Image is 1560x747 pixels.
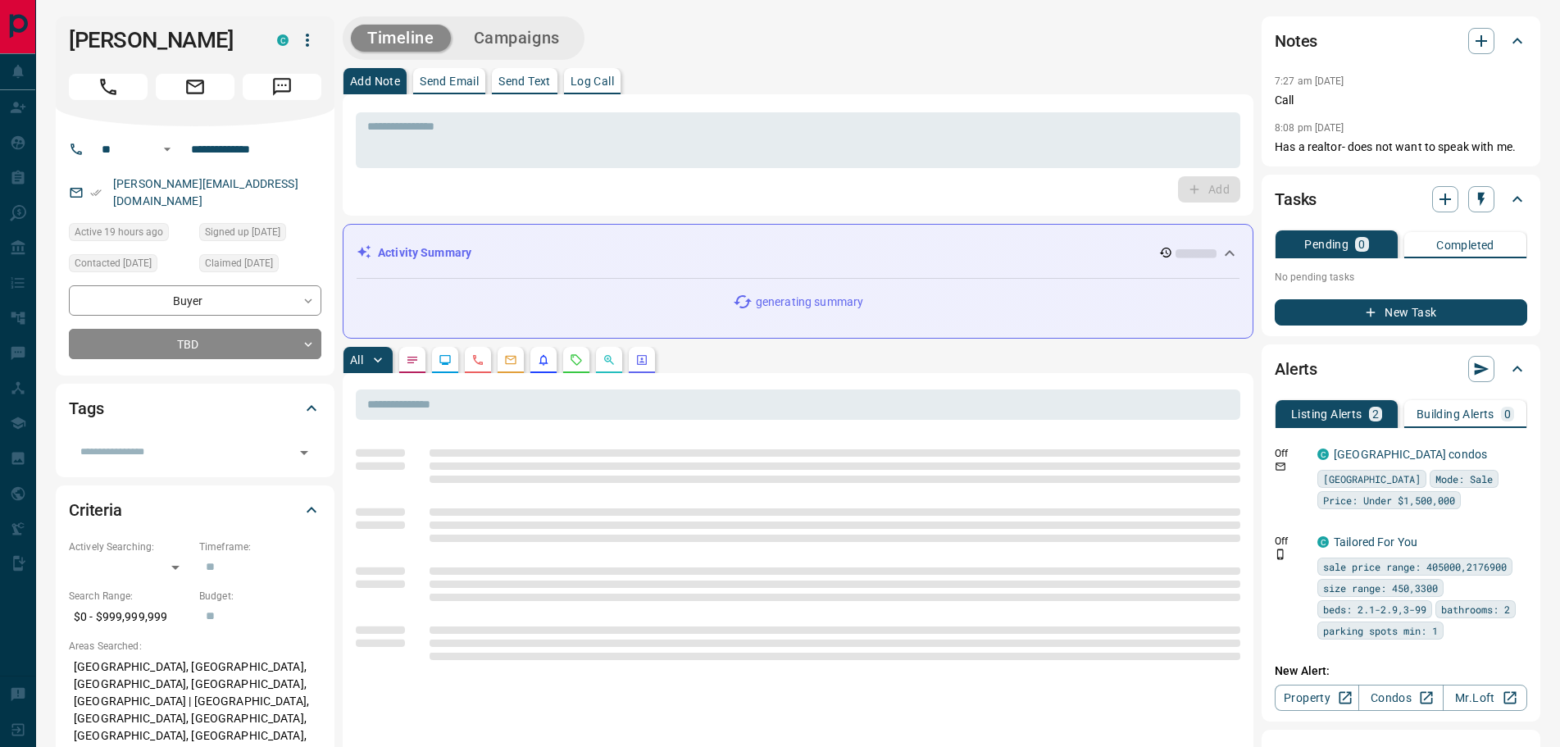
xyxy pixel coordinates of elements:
[1334,535,1417,549] a: Tailored For You
[277,34,289,46] div: condos.ca
[378,244,471,262] p: Activity Summary
[205,255,273,271] span: Claimed [DATE]
[406,353,419,367] svg: Notes
[69,74,148,100] span: Call
[420,75,479,87] p: Send Email
[1275,139,1527,156] p: Has a realtor- does not want to speak with me.
[69,604,191,631] p: $0 - $999,999,999
[1275,186,1317,212] h2: Tasks
[635,353,648,367] svg: Agent Actions
[1323,492,1455,508] span: Price: Under $1,500,000
[199,223,321,246] div: Tue Jul 09 2024
[1504,408,1511,420] p: 0
[1304,239,1349,250] p: Pending
[571,75,614,87] p: Log Call
[351,25,451,52] button: Timeline
[1334,448,1487,461] a: [GEOGRAPHIC_DATA] condos
[570,353,583,367] svg: Requests
[69,497,122,523] h2: Criteria
[1275,180,1527,219] div: Tasks
[1417,408,1494,420] p: Building Alerts
[69,329,321,359] div: TBD
[1291,408,1362,420] p: Listing Alerts
[90,187,102,198] svg: Email Verified
[357,238,1239,268] div: Activity Summary
[1275,685,1359,711] a: Property
[1275,356,1317,382] h2: Alerts
[113,177,298,207] a: [PERSON_NAME][EMAIL_ADDRESS][DOMAIN_NAME]
[1275,28,1317,54] h2: Notes
[1275,534,1308,549] p: Off
[537,353,550,367] svg: Listing Alerts
[1275,21,1527,61] div: Notes
[1435,471,1493,487] span: Mode: Sale
[69,490,321,530] div: Criteria
[1323,601,1426,617] span: beds: 2.1-2.9,3-99
[1358,685,1443,711] a: Condos
[1275,92,1527,109] p: Call
[243,74,321,100] span: Message
[69,589,191,604] p: Search Range:
[1275,122,1344,134] p: 8:08 pm [DATE]
[69,223,191,246] div: Tue Oct 14 2025
[1323,580,1438,596] span: size range: 450,3300
[504,353,517,367] svg: Emails
[603,353,616,367] svg: Opportunities
[1372,408,1379,420] p: 2
[199,254,321,277] div: Wed Oct 01 2025
[199,589,321,604] p: Budget:
[439,353,452,367] svg: Lead Browsing Activity
[69,27,252,53] h1: [PERSON_NAME]
[75,224,163,240] span: Active 19 hours ago
[69,254,191,277] div: Wed Oct 01 2025
[75,255,152,271] span: Contacted [DATE]
[1275,663,1527,680] p: New Alert:
[1275,461,1286,472] svg: Email
[457,25,576,52] button: Campaigns
[350,354,363,366] p: All
[1443,685,1527,711] a: Mr.Loft
[1275,75,1344,87] p: 7:27 am [DATE]
[1441,601,1510,617] span: bathrooms: 2
[1317,536,1329,548] div: condos.ca
[1275,349,1527,389] div: Alerts
[69,285,321,316] div: Buyer
[1317,449,1329,460] div: condos.ca
[1275,299,1527,326] button: New Task
[293,441,316,464] button: Open
[157,139,177,159] button: Open
[1323,622,1438,639] span: parking spots min: 1
[156,74,234,100] span: Email
[1323,471,1421,487] span: [GEOGRAPHIC_DATA]
[471,353,484,367] svg: Calls
[69,395,103,421] h2: Tags
[69,540,191,554] p: Actively Searching:
[69,639,321,654] p: Areas Searched:
[498,75,551,87] p: Send Text
[350,75,400,87] p: Add Note
[1275,446,1308,461] p: Off
[1358,239,1365,250] p: 0
[69,389,321,428] div: Tags
[1275,265,1527,289] p: No pending tasks
[1275,549,1286,560] svg: Push Notification Only
[1436,239,1494,251] p: Completed
[1323,558,1507,575] span: sale price range: 405000,2176900
[205,224,280,240] span: Signed up [DATE]
[756,294,863,311] p: generating summary
[199,540,321,554] p: Timeframe:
